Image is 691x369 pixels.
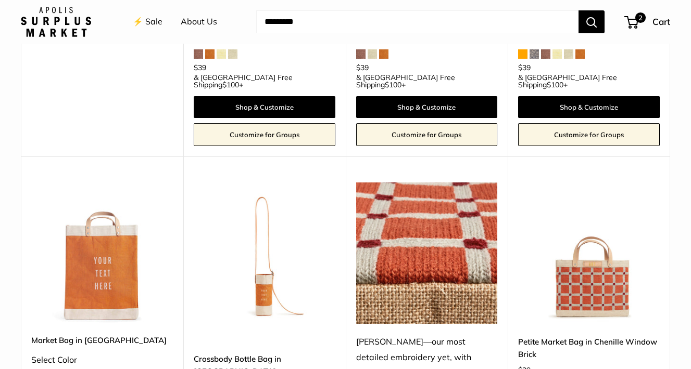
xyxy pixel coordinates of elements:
a: Petite Market Bag in Chenille Window Brick [518,336,660,360]
span: $100 [385,80,401,89]
span: Cart [652,16,670,27]
a: 2 Cart [625,14,670,30]
a: About Us [181,14,217,30]
span: & [GEOGRAPHIC_DATA] Free Shipping + [518,74,660,88]
div: Select Color [31,352,173,368]
input: Search... [256,10,579,33]
a: Crossbody Bottle Bag in CognacCrossbody Bottle Bag in Cognac [194,182,335,324]
span: & [GEOGRAPHIC_DATA] Free Shipping + [356,74,498,88]
a: ⚡️ Sale [133,14,162,30]
a: Petite Market Bag in Chenille Window BrickPetite Market Bag in Chenille Window Brick [518,182,660,324]
img: Chenille—our most detailed embroidery yet, with 125,000 stitches and hours of hand-guided craftsm... [356,182,498,324]
img: description_Make it yours with custom, printed text. [31,182,173,324]
span: $39 [518,63,531,72]
a: Shop & Customize [518,96,660,118]
span: $39 [194,63,206,72]
span: 2 [635,12,646,23]
a: Customize for Groups [518,123,660,146]
span: & [GEOGRAPHIC_DATA] Free Shipping + [194,74,335,88]
span: $100 [222,80,239,89]
img: Apolis: Surplus Market [21,7,91,37]
a: Customize for Groups [194,123,335,146]
img: Crossbody Bottle Bag in Cognac [194,182,335,324]
a: description_Make it yours with custom, printed text.Market Bag in Citrus [31,182,173,324]
span: $39 [356,63,369,72]
a: Customize for Groups [356,123,498,146]
span: $100 [547,80,563,89]
img: Petite Market Bag in Chenille Window Brick [518,182,660,324]
a: Market Bag in [GEOGRAPHIC_DATA] [31,334,173,346]
a: Shop & Customize [356,96,498,118]
a: Shop & Customize [194,96,335,118]
button: Search [579,10,605,33]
